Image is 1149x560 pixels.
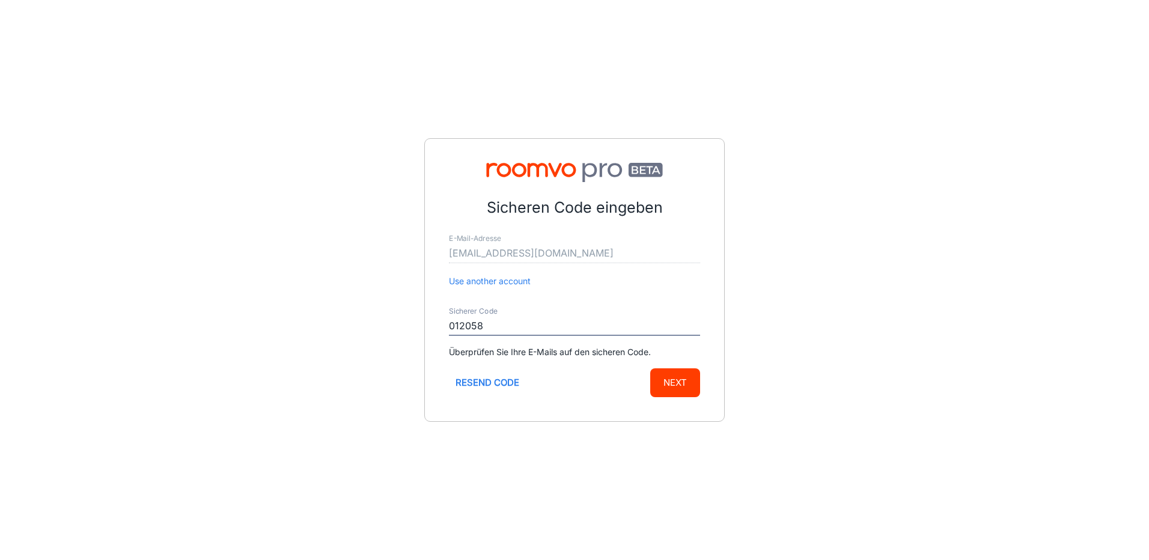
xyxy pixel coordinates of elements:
label: E-Mail-Adresse [449,233,501,243]
button: Use another account [449,275,531,288]
button: Next [650,368,700,397]
p: Überprüfen Sie Ihre E-Mails auf den sicheren Code. [449,345,700,359]
p: Sicheren Code eingeben [449,196,700,219]
img: Roomvo PRO Beta [449,163,700,182]
input: myname@example.com [449,244,700,263]
label: Sicherer Code [449,306,498,316]
button: Resend code [449,368,526,397]
input: Enter secure code [449,317,700,336]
